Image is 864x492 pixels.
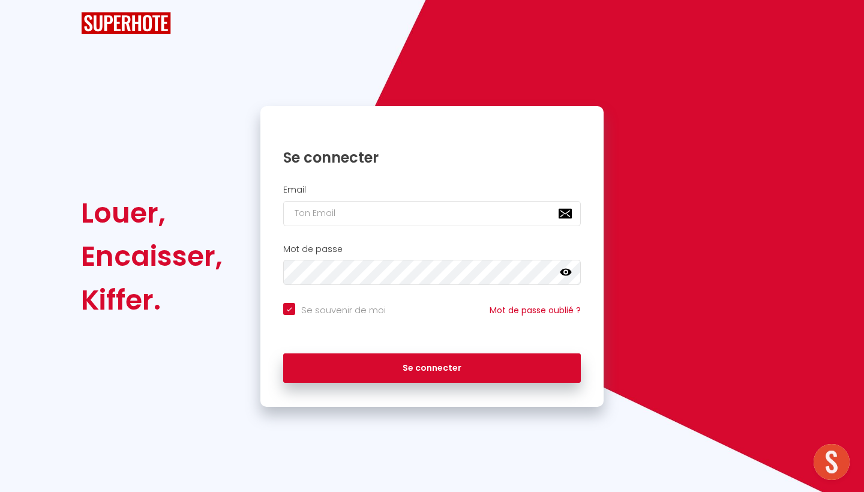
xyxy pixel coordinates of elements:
[814,444,850,480] div: Ouvrir le chat
[283,148,581,167] h1: Se connecter
[283,185,581,195] h2: Email
[81,235,223,278] div: Encaisser,
[81,191,223,235] div: Louer,
[283,201,581,226] input: Ton Email
[283,244,581,254] h2: Mot de passe
[490,304,581,316] a: Mot de passe oublié ?
[283,353,581,383] button: Se connecter
[81,278,223,322] div: Kiffer.
[81,12,171,34] img: SuperHote logo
